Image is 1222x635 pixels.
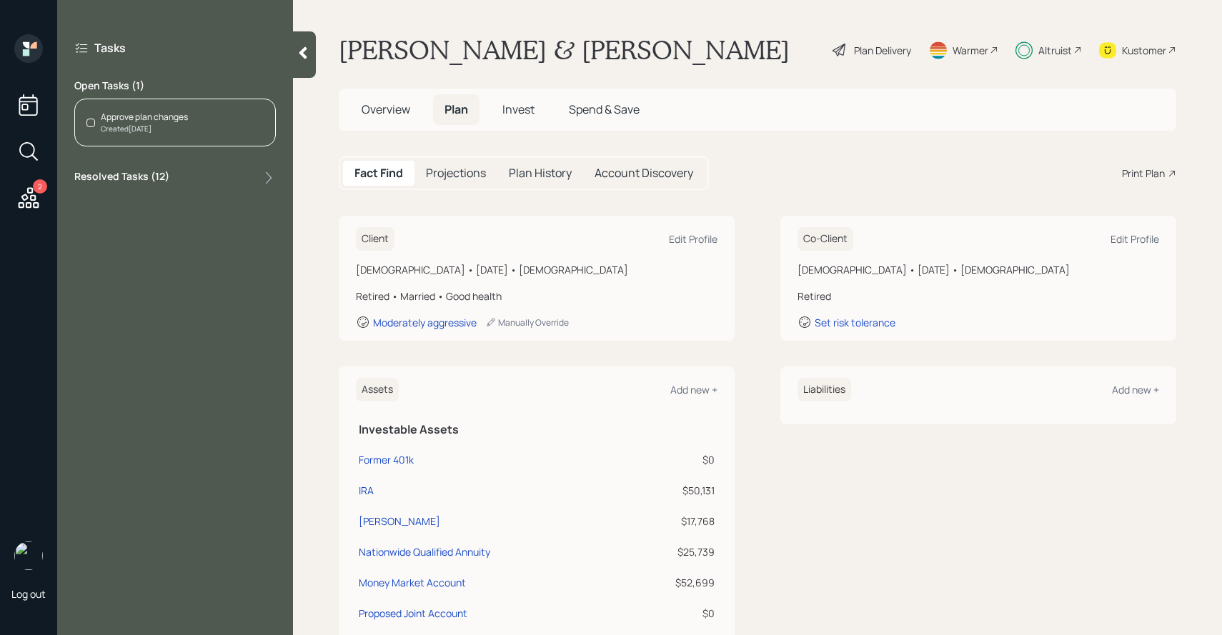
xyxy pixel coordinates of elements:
div: Altruist [1038,43,1072,58]
div: $0 [636,606,715,621]
div: Proposed Joint Account [359,606,467,621]
h6: Co-Client [798,227,853,251]
div: Edit Profile [1111,232,1159,246]
div: [PERSON_NAME] [359,514,440,529]
div: Moderately aggressive [373,316,477,329]
div: $17,768 [636,514,715,529]
h6: Liabilities [798,378,851,401]
span: Invest [502,101,535,117]
div: Log out [11,587,46,601]
label: Tasks [94,40,126,56]
h6: Client [356,227,394,251]
div: Manually Override [485,316,569,329]
h1: [PERSON_NAME] & [PERSON_NAME] [339,34,790,66]
div: Add new + [670,383,717,396]
h5: Fact Find [354,166,403,180]
div: Approve plan changes [101,111,188,124]
h5: Account Discovery [595,166,693,180]
div: Edit Profile [669,232,717,246]
div: IRA [359,483,374,498]
h6: Assets [356,378,399,401]
div: Kustomer [1122,43,1166,58]
div: Warmer [953,43,988,58]
div: Former 401k [359,452,414,467]
img: sami-boghos-headshot.png [14,541,43,570]
div: [DEMOGRAPHIC_DATA] • [DATE] • [DEMOGRAPHIC_DATA] [798,262,1159,277]
div: [DEMOGRAPHIC_DATA] • [DATE] • [DEMOGRAPHIC_DATA] [356,262,717,277]
h5: Plan History [509,166,572,180]
div: 2 [33,179,47,194]
div: Money Market Account [359,575,466,590]
div: $25,739 [636,544,715,559]
div: Plan Delivery [854,43,911,58]
h5: Investable Assets [359,423,715,436]
h5: Projections [426,166,486,180]
div: $52,699 [636,575,715,590]
div: Add new + [1112,383,1159,396]
div: $0 [636,452,715,467]
label: Open Tasks ( 1 ) [74,79,276,93]
span: Plan [444,101,468,117]
label: Resolved Tasks ( 12 ) [74,169,169,186]
div: Retired • Married • Good health [356,289,717,304]
div: Created [DATE] [101,124,188,134]
span: Overview [362,101,410,117]
div: Set risk tolerance [815,316,895,329]
div: Retired [798,289,1159,304]
div: $50,131 [636,483,715,498]
div: Print Plan [1122,166,1165,181]
span: Spend & Save [569,101,640,117]
div: Nationwide Qualified Annuity [359,544,490,559]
